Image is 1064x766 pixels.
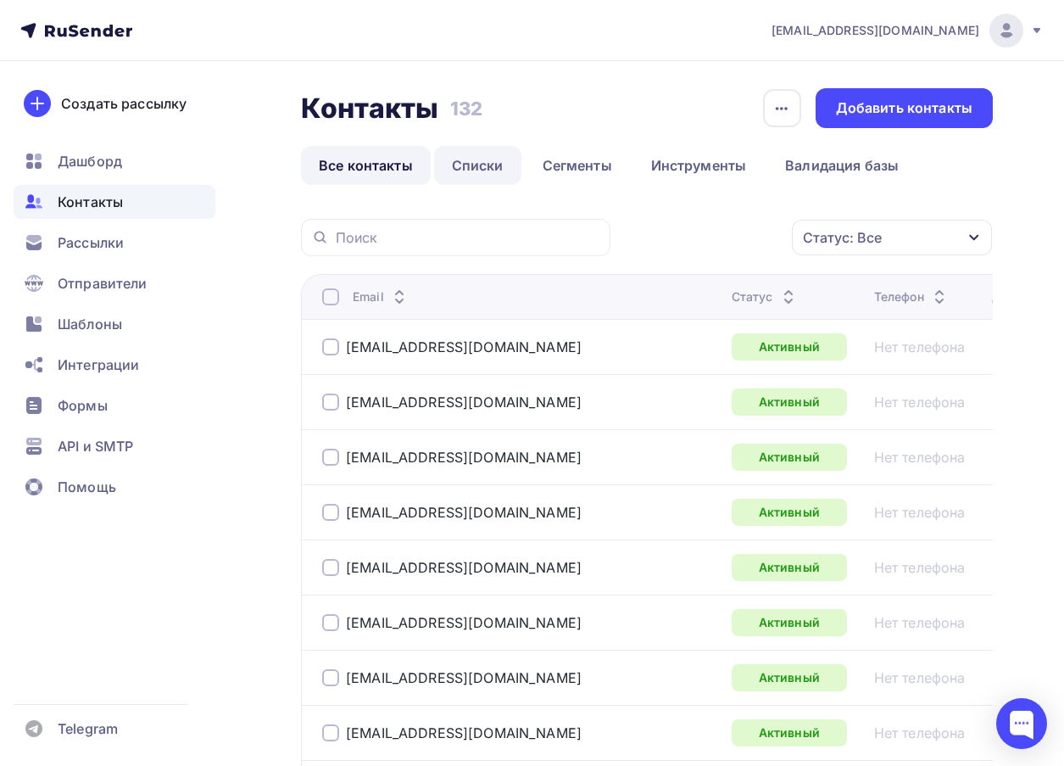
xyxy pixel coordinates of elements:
h3: 132 [450,97,482,120]
span: Отправители [58,273,148,294]
span: Формы [58,395,108,416]
div: Создать рассылку [61,93,187,114]
a: [EMAIL_ADDRESS][DOMAIN_NAME] [346,338,582,355]
div: Добавить контакты [836,98,972,118]
a: Активный [732,389,847,416]
a: Нет телефона [874,394,966,411]
a: Формы [14,389,215,422]
a: [EMAIL_ADDRESS][DOMAIN_NAME] [346,724,582,741]
a: [EMAIL_ADDRESS][DOMAIN_NAME] [346,449,582,466]
a: Валидация базы [767,146,916,185]
div: Телефон [874,288,950,305]
a: Активный [732,333,847,361]
span: Telegram [58,718,118,739]
a: Нет телефона [874,669,966,686]
a: Контакты [14,185,215,219]
a: Рассылки [14,226,215,260]
span: Интеграции [58,355,139,375]
button: Статус: Все [791,219,993,256]
a: Активный [732,719,847,746]
span: Шаблоны [58,314,122,334]
a: Все контакты [301,146,431,185]
a: Активный [732,664,847,691]
a: [EMAIL_ADDRESS][DOMAIN_NAME] [346,669,582,686]
div: Статус: Все [803,227,882,248]
a: [EMAIL_ADDRESS][DOMAIN_NAME] [346,504,582,521]
span: Рассылки [58,232,124,253]
div: Email [353,288,409,305]
a: Активный [732,609,847,636]
span: Дашборд [58,151,122,171]
a: Нет телефона [874,504,966,521]
a: Нет телефона [874,724,966,741]
a: Нет телефона [874,559,966,576]
a: [EMAIL_ADDRESS][DOMAIN_NAME] [346,394,582,411]
a: [EMAIL_ADDRESS][DOMAIN_NAME] [346,559,582,576]
span: Контакты [58,192,123,212]
a: Дашборд [14,144,215,178]
a: Нет телефона [874,614,966,631]
div: Статус [732,288,799,305]
a: [EMAIL_ADDRESS][DOMAIN_NAME] [346,614,582,631]
a: Сегменты [525,146,630,185]
a: Списки [434,146,521,185]
span: API и SMTP [58,436,133,456]
a: Инструменты [633,146,765,185]
input: Поиск [336,228,600,247]
a: Активный [732,444,847,471]
span: Помощь [58,477,116,497]
a: Активный [732,499,847,526]
a: [EMAIL_ADDRESS][DOMAIN_NAME] [772,14,1044,48]
h2: Контакты [301,92,438,126]
a: Нет телефона [874,338,966,355]
a: Активный [732,554,847,581]
span: [EMAIL_ADDRESS][DOMAIN_NAME] [772,22,979,39]
a: Нет телефона [874,449,966,466]
a: Отправители [14,266,215,300]
a: Шаблоны [14,307,215,341]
